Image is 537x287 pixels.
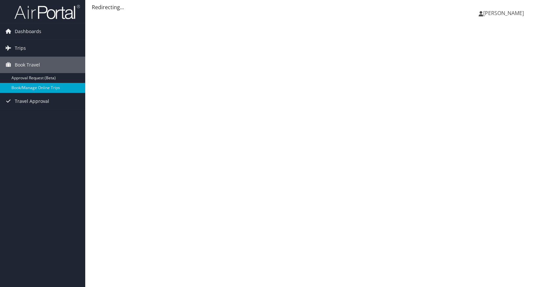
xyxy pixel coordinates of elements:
[15,40,26,56] span: Trips
[479,3,530,23] a: [PERSON_NAME]
[15,93,49,109] span: Travel Approval
[15,23,41,40] span: Dashboards
[15,57,40,73] span: Book Travel
[483,10,524,17] span: [PERSON_NAME]
[14,4,80,20] img: airportal-logo.png
[92,3,530,11] div: Redirecting...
